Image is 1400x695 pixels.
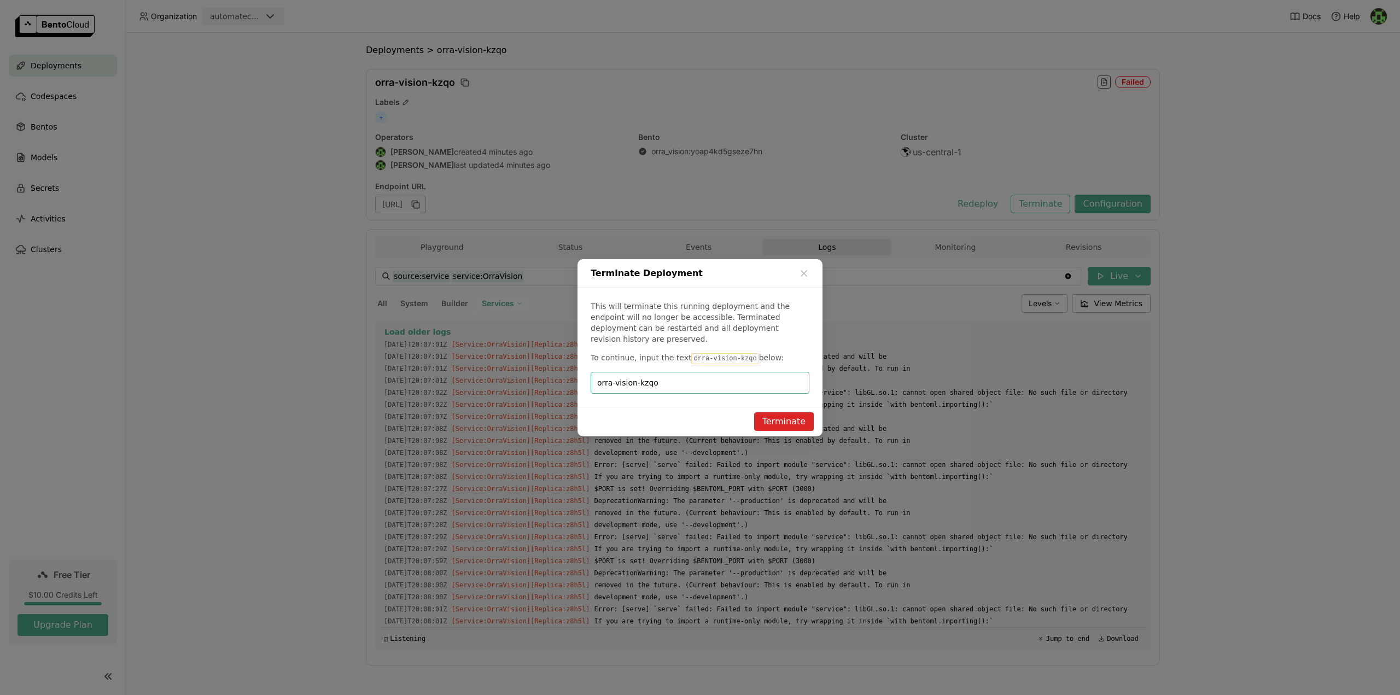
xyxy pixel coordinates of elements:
[759,353,784,362] span: below:
[591,301,809,344] p: This will terminate this running deployment and the endpoint will no longer be accessible. Termin...
[691,353,759,364] code: orra-vision-kzqo
[577,259,822,436] div: dialog
[577,259,822,288] div: Terminate Deployment
[754,412,814,431] button: Terminate
[591,353,691,362] span: To continue, input the text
